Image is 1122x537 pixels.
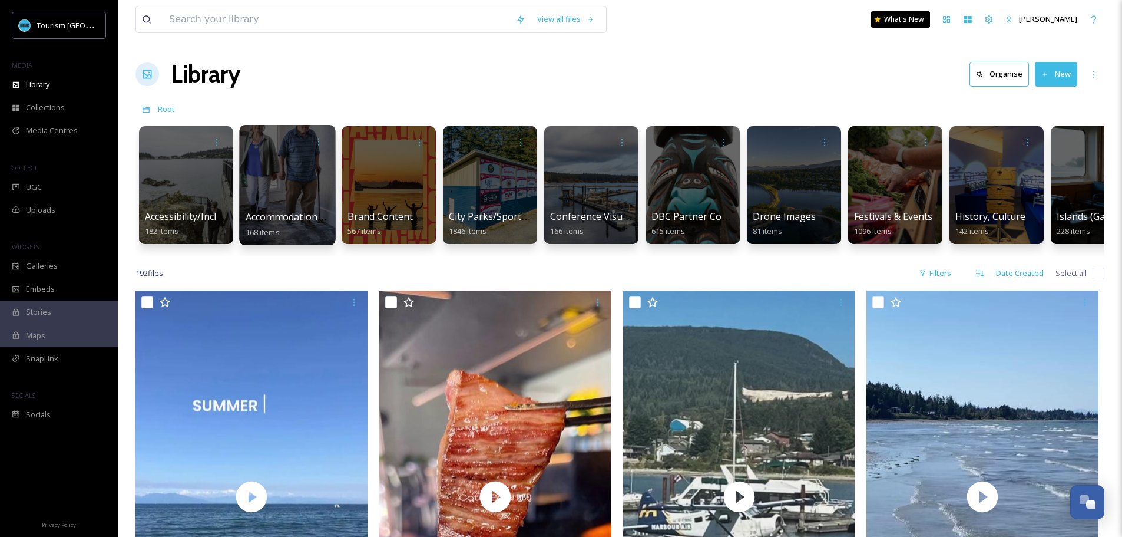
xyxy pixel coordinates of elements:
span: 1846 items [449,226,486,236]
span: 192 file s [135,268,163,279]
span: Accommodations by Biz [246,210,352,223]
div: Date Created [990,262,1050,285]
a: History, Culture & Shopping142 items [955,211,1080,236]
span: Media Centres [26,125,78,136]
span: City Parks/Sport Images [449,210,556,223]
a: Conference Visuals166 items [550,211,635,236]
span: History, Culture & Shopping [955,210,1080,223]
span: MEDIA [12,61,32,70]
span: 1096 items [854,226,892,236]
a: City Parks/Sport Images1846 items [449,211,556,236]
span: DBC Partner Contrent [651,210,750,223]
span: Conference Visuals [550,210,635,223]
button: New [1035,62,1077,86]
a: Privacy Policy [42,517,76,531]
span: Uploads [26,205,55,216]
button: Open Chat [1070,485,1104,519]
span: SOCIALS [12,391,35,400]
div: Filters [913,262,957,285]
span: COLLECT [12,163,37,172]
a: Organise [969,62,1035,86]
span: 567 items [347,226,381,236]
span: Socials [26,409,51,420]
span: 168 items [246,226,280,237]
a: [PERSON_NAME] [999,8,1083,31]
a: Festivals & Events1096 items [854,211,932,236]
span: SnapLink [26,353,58,364]
span: Galleries [26,261,58,272]
span: Accessibility/Inclusivity [145,210,244,223]
img: tourism_nanaimo_logo.jpeg [19,19,31,31]
span: Embeds [26,284,55,295]
span: Maps [26,330,45,341]
span: 615 items [651,226,685,236]
span: Library [26,79,49,90]
button: Organise [969,62,1029,86]
span: Select all [1055,268,1087,279]
a: Accessibility/Inclusivity182 items [145,211,244,236]
a: Accommodations by Biz168 items [246,212,352,238]
span: 81 items [753,226,782,236]
a: Root [158,102,175,116]
a: View all files [531,8,600,31]
span: Collections [26,102,65,113]
span: [PERSON_NAME] [1019,14,1077,24]
a: DBC Partner Contrent615 items [651,211,750,236]
span: Root [158,104,175,114]
span: Tourism [GEOGRAPHIC_DATA] [37,19,142,31]
span: 228 items [1057,226,1090,236]
span: Drone Images [753,210,816,223]
span: 166 items [550,226,584,236]
span: Festivals & Events [854,210,932,223]
a: Brand Content567 items [347,211,413,236]
span: WIDGETS [12,242,39,251]
span: 182 items [145,226,178,236]
span: 142 items [955,226,989,236]
a: Library [171,57,240,92]
span: Stories [26,307,51,318]
a: What's New [871,11,930,28]
a: Drone Images81 items [753,211,816,236]
input: Search your library [163,6,510,32]
span: Brand Content [347,210,413,223]
span: Privacy Policy [42,521,76,529]
span: UGC [26,182,42,193]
